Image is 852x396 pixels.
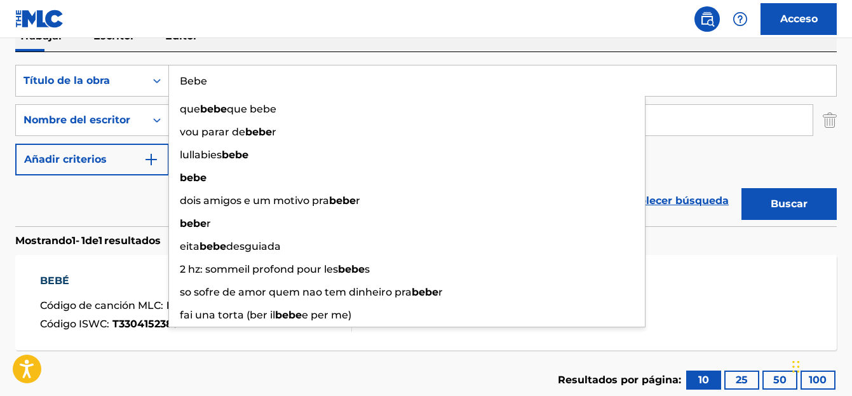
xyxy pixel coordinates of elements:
[180,309,275,321] span: fai una torta (ber il
[85,235,98,247] font: de
[180,240,199,252] span: eita
[161,299,163,311] font: :
[694,6,720,32] a: Búsqueda pública
[180,172,206,184] strong: bebe
[365,263,370,275] span: s
[329,195,356,207] strong: bebe
[761,3,837,35] a: Acceso
[15,144,169,175] button: Añadir criterios
[222,149,248,161] strong: bebe
[686,371,721,390] button: 10
[272,126,276,138] span: r
[180,217,206,229] strong: bebe
[199,240,226,252] strong: bebe
[823,104,837,136] img: Eliminar criterio
[15,65,837,226] form: Formulario de búsqueda
[180,286,412,298] span: so sofre de amor quem nao tem dinheiro pra
[275,309,302,321] strong: bebe
[773,374,787,386] font: 50
[180,263,338,275] span: 2 hz: sommeil profond pour les
[15,255,837,350] a: BEBÉCódigo de canción MLC:BD9KG2Código ISWC:T3304152389Escritores (1)[PERSON_NAME]Artistas discog...
[609,195,729,207] font: Restablecer búsqueda
[180,149,222,161] span: lullabies
[741,188,837,220] button: Buscar
[76,235,79,247] font: -
[107,318,109,330] font: :
[40,275,69,287] font: BEBÉ
[736,374,748,386] font: 25
[24,74,110,86] font: Título de la obra
[771,198,808,210] font: Buscar
[104,235,161,247] font: resultados
[780,13,818,25] font: Acceso
[558,374,681,386] font: Resultados por página:
[81,235,85,247] font: 1
[438,286,443,298] span: r
[206,217,211,229] span: r
[180,126,245,138] span: vou parar de
[72,235,76,247] font: 1
[302,309,351,321] span: e per me)
[200,103,227,115] strong: bebe
[15,235,72,247] font: Mostrando
[144,152,159,167] img: 9d2ae6d4665cec9f34b9.svg
[698,374,709,386] font: 10
[15,10,64,28] img: Logotipo del MLC
[792,348,800,386] div: Arrastrar
[40,318,107,330] font: Código ISWC
[245,126,272,138] strong: bebe
[24,114,130,126] font: Nombre del escritor
[98,235,102,247] font: 1
[724,371,759,390] button: 25
[788,335,852,396] iframe: Widget de chat
[733,11,748,27] img: ayuda
[356,195,360,207] span: r
[700,11,715,27] img: buscar
[727,6,753,32] div: Ayuda
[338,263,365,275] strong: bebe
[226,240,281,252] span: desguiada
[762,371,797,390] button: 50
[180,195,329,207] span: dois amigos e um motivo pra
[412,286,438,298] strong: bebe
[24,153,107,165] font: Añadir criterios
[227,103,276,115] span: que bebe
[40,299,161,311] font: Código de canción MLC
[180,103,200,115] span: que
[112,318,179,330] font: T3304152389
[166,299,209,311] font: BD9KG2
